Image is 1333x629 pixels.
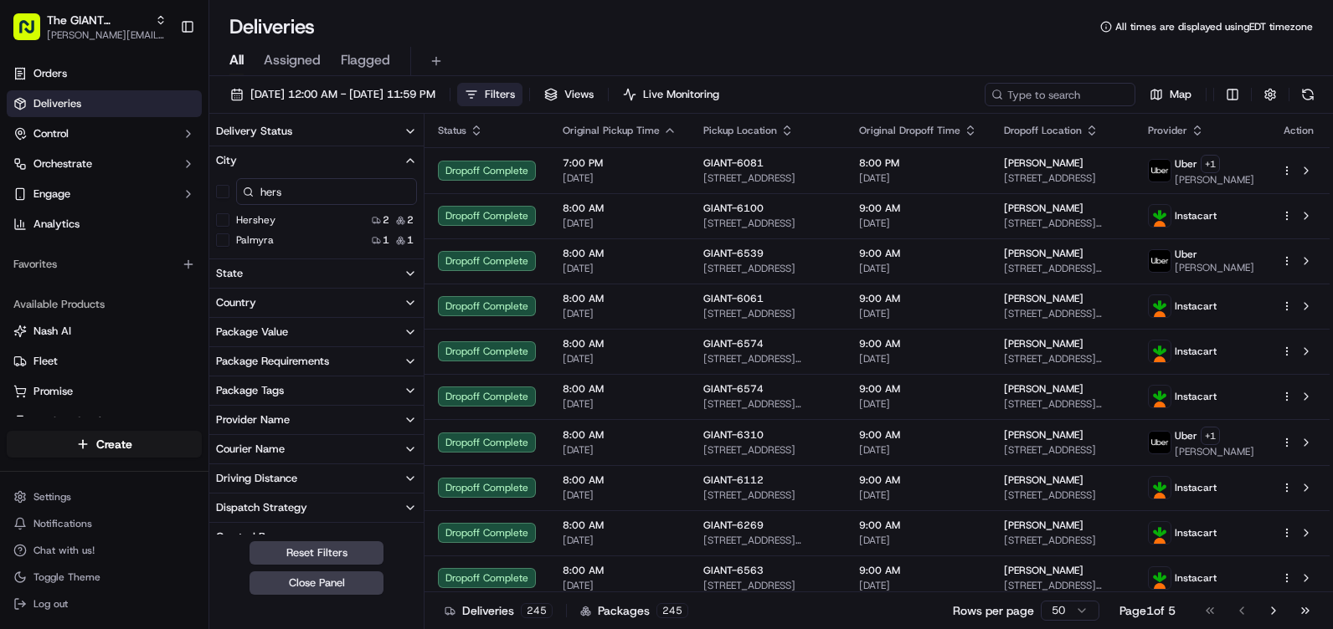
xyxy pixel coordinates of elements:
span: Product Catalog [33,414,114,429]
span: 2 [407,213,414,227]
a: Promise [13,384,195,399]
span: [PERSON_NAME] [1004,202,1083,215]
div: Page 1 of 5 [1119,602,1176,619]
span: [DATE] 12:00 AM - [DATE] 11:59 PM [250,87,435,102]
span: [DATE] [859,217,977,230]
span: Flagged [341,50,390,70]
button: Nash AI [7,318,202,345]
button: Courier Name [209,435,424,463]
span: GIANT-6574 [703,382,764,396]
span: [DATE] [563,262,677,275]
p: Welcome 👋 [17,67,305,94]
span: [DATE] [859,171,977,185]
span: GIANT-6563 [703,564,764,577]
span: 9:00 AM [859,337,977,350]
div: We're available if you need us! [57,176,212,190]
span: Log out [33,597,68,611]
div: Delivery Status [216,124,292,139]
div: Courier Name [216,442,285,457]
div: Packages [580,602,688,619]
button: Country [209,289,424,317]
img: profile_instacart_ahold_partner.png [1149,522,1171,544]
span: [STREET_ADDRESS] [1004,171,1121,185]
a: Powered byPylon [118,283,203,296]
div: 245 [521,603,553,618]
span: Instacart [1175,390,1217,403]
button: Close Panel [250,571,383,595]
span: [PERSON_NAME] [1004,564,1083,577]
div: Favorites [7,251,202,278]
img: profile_instacart_ahold_partner.png [1149,386,1171,407]
span: Fleet [33,354,58,369]
span: Original Pickup Time [563,124,660,137]
span: 9:00 AM [859,519,977,532]
span: 9:00 AM [859,247,977,260]
button: Toggle Theme [7,565,202,589]
span: [DATE] [563,307,677,320]
span: [STREET_ADDRESS][PERSON_NAME] [1004,307,1121,320]
span: [DATE] [563,443,677,457]
span: [PERSON_NAME] [1004,156,1083,170]
span: 9:00 AM [859,292,977,305]
span: Notifications [33,517,92,530]
a: Fleet [13,354,195,369]
h1: Deliveries [229,13,315,40]
span: [STREET_ADDRESS] [1004,488,1121,502]
span: GIANT-6112 [703,473,764,487]
span: [DATE] [859,488,977,502]
button: Chat with us! [7,539,202,562]
button: [PERSON_NAME][EMAIL_ADDRESS][PERSON_NAME][DOMAIN_NAME] [47,28,167,42]
span: Toggle Theme [33,570,100,584]
span: Engage [33,187,70,202]
span: 9:00 AM [859,202,977,215]
span: Create [96,436,132,453]
span: Provider [1148,124,1187,137]
span: [DATE] [859,579,977,592]
span: [DATE] [859,443,977,457]
button: Control [7,120,202,147]
button: The GIANT Company [47,12,148,28]
span: Uber [1175,157,1197,171]
div: 📗 [17,244,30,258]
span: [DATE] [859,352,977,366]
span: Instacart [1175,526,1217,540]
span: 7:00 PM [563,156,677,170]
img: profile_instacart_ahold_partner.png [1149,567,1171,589]
span: Original Dropoff Time [859,124,960,137]
span: [STREET_ADDRESS] [703,262,832,275]
span: Instacart [1175,209,1217,222]
button: Provider Name [209,406,424,434]
span: [STREET_ADDRESS] [703,579,832,592]
span: 8:00 AM [563,292,677,305]
span: [DATE] [563,579,677,592]
span: [PERSON_NAME] [1004,247,1083,260]
span: 2 [383,213,389,227]
span: GIANT-6539 [703,247,764,260]
span: [PERSON_NAME] [1175,261,1254,274]
p: Rows per page [953,602,1034,619]
span: Analytics [33,217,80,232]
a: Deliveries [7,90,202,117]
span: GIANT-6269 [703,519,764,532]
span: [DATE] [859,397,977,411]
div: 💻 [142,244,155,258]
button: City [209,146,424,175]
button: [DATE] 12:00 AM - [DATE] 11:59 PM [223,83,443,106]
span: All [229,50,244,70]
a: Analytics [7,211,202,238]
a: 💻API Documentation [135,236,275,266]
span: Map [1170,87,1191,102]
span: 8:00 AM [563,428,677,442]
div: Driving Distance [216,471,297,486]
span: Dropoff Location [1004,124,1082,137]
div: Available Products [7,291,202,318]
span: Settings [33,490,71,504]
span: Instacart [1175,345,1217,358]
a: Orders [7,60,202,87]
span: [DATE] [859,307,977,320]
span: GIANT-6061 [703,292,764,305]
div: Start new chat [57,160,275,176]
span: 8:00 AM [563,202,677,215]
button: Engage [7,181,202,207]
span: Views [564,87,594,102]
